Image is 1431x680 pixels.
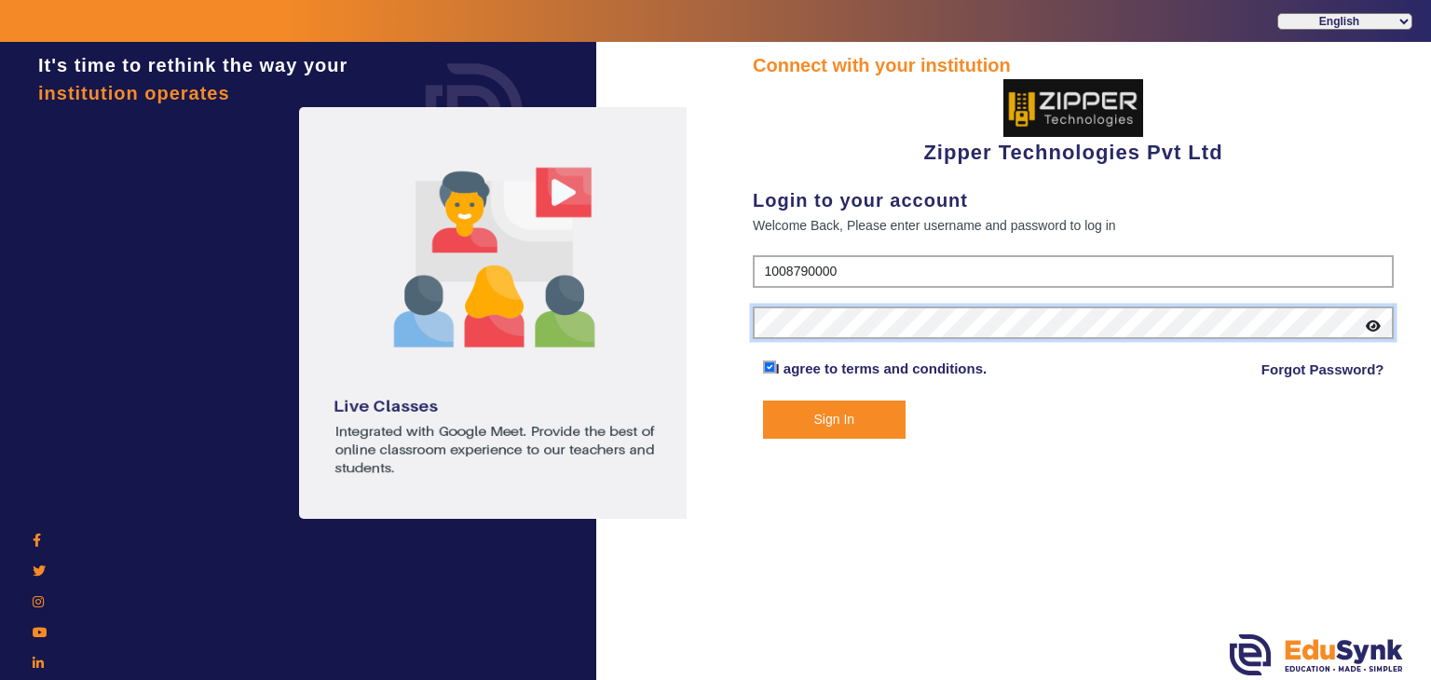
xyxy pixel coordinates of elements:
div: Zipper Technologies Pvt Ltd [753,79,1394,168]
img: 36227e3f-cbf6-4043-b8fc-b5c5f2957d0a [1003,79,1143,137]
button: Sign In [763,401,906,439]
a: I agree to terms and conditions. [776,360,988,376]
input: User Name [753,255,1394,289]
div: Welcome Back, Please enter username and password to log in [753,214,1394,237]
img: edusynk.png [1230,634,1403,675]
a: Forgot Password? [1261,359,1384,381]
span: institution operates [38,83,230,103]
img: login1.png [299,107,690,519]
div: Login to your account [753,186,1394,214]
img: login.png [404,42,544,182]
div: Connect with your institution [753,51,1394,79]
span: It's time to rethink the way your [38,55,348,75]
